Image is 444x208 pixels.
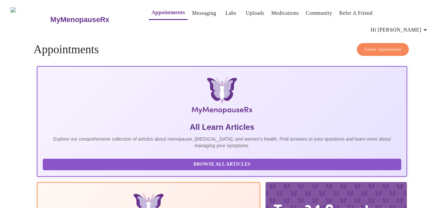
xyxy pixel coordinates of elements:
button: Uploads [243,7,267,20]
span: Browse All Articles [49,160,395,169]
h4: Appointments [34,43,410,56]
span: Create Appointment [364,46,401,53]
button: Labs [221,7,242,20]
a: Appointments [152,8,185,17]
a: MyMenopauseRx [50,8,136,31]
h3: MyMenopauseRx [50,15,109,24]
button: Appointments [149,6,188,20]
a: Medications [271,9,299,18]
img: MyMenopauseRx Logo [98,77,345,117]
button: Create Appointment [357,43,409,56]
a: Labs [225,9,236,18]
button: Medications [269,7,301,20]
button: Messaging [189,7,219,20]
button: Browse All Articles [43,159,401,170]
a: Browse All Articles [43,161,403,167]
span: Hi [PERSON_NAME] [371,25,429,35]
button: Refer a Friend [337,7,375,20]
button: Hi [PERSON_NAME] [368,23,432,36]
a: Uploads [246,9,265,18]
button: Community [303,7,335,20]
a: Refer a Friend [339,9,373,18]
p: Explore our comprehensive collection of articles about menopause, [MEDICAL_DATA], and women's hea... [43,136,401,149]
img: MyMenopauseRx Logo [11,7,50,32]
h5: All Learn Articles [43,122,401,132]
a: Messaging [192,9,216,18]
a: Community [306,9,332,18]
